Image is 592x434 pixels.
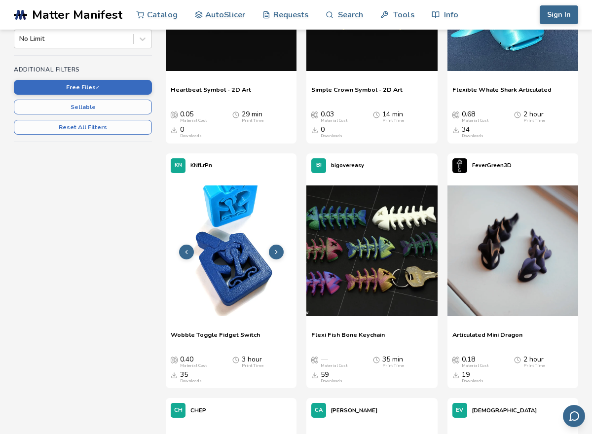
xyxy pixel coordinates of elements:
a: Simple Crown Symbol - 2D Art [311,86,403,101]
div: Material Cost [180,118,207,123]
span: Average Print Time [373,356,380,363]
div: Material Cost [321,118,347,123]
p: [DEMOGRAPHIC_DATA] [472,405,537,416]
div: Print Time [523,118,545,123]
div: Print Time [382,118,404,123]
div: Print Time [242,118,263,123]
div: Downloads [180,379,202,384]
span: Downloads [171,126,178,134]
span: Matter Manifest [32,8,122,22]
input: No Limit [19,35,21,43]
div: Material Cost [462,118,488,123]
div: 34 [462,126,483,139]
img: FeverGreen3D's profile [452,158,467,173]
div: Downloads [321,379,342,384]
div: Downloads [462,134,483,139]
div: 35 [180,371,202,384]
div: Material Cost [321,363,347,368]
p: bigovereasy [331,160,364,171]
span: Average Cost [311,110,318,118]
div: 0 [180,126,202,139]
div: Print Time [523,363,545,368]
span: — [321,356,328,363]
a: Flexible Whale Shark Articulated [452,86,552,101]
div: 29 min [242,110,263,123]
p: FeverGreen3D [472,160,512,171]
p: CHEP [190,405,206,416]
div: 19 [462,371,483,384]
div: 14 min [382,110,404,123]
div: Material Cost [462,363,488,368]
div: Print Time [242,363,263,368]
h4: Additional Filters [14,66,152,73]
span: EV [456,407,463,414]
span: Average Cost [171,356,178,363]
span: Average Cost [452,356,459,363]
div: 0.40 [180,356,207,368]
a: Flexi Fish Bone Keychain [311,331,385,346]
p: [PERSON_NAME] [331,405,377,416]
span: Downloads [171,371,178,379]
div: 2 hour [523,356,545,368]
p: KNfLrPn [190,160,212,171]
a: FeverGreen3D's profileFeverGreen3D [447,153,517,178]
div: Material Cost [180,363,207,368]
span: CH [174,407,183,414]
span: Downloads [311,371,318,379]
div: Downloads [321,134,342,139]
div: 0.05 [180,110,207,123]
button: Reset All Filters [14,120,152,135]
a: Articulated Mini Dragon [452,331,522,346]
span: Downloads [452,371,459,379]
span: Average Print Time [373,110,380,118]
span: Average Print Time [514,356,521,363]
span: KN [175,162,182,169]
button: Free Files✓ [14,80,152,95]
div: Downloads [180,134,202,139]
div: 35 min [382,356,404,368]
div: 59 [321,371,342,384]
span: Downloads [311,126,318,134]
span: Average Cost [311,356,318,363]
button: Send feedback via email [563,405,585,427]
div: 3 hour [242,356,263,368]
button: Sign In [540,5,578,24]
span: Average Print Time [232,356,239,363]
span: BI [316,162,322,169]
div: 0.18 [462,356,488,368]
a: Wobble Toggle Fidget Switch [171,331,260,346]
div: Downloads [462,379,483,384]
span: Downloads [452,126,459,134]
span: Average Cost [452,110,459,118]
a: Heartbeat Symbol - 2D Art [171,86,251,101]
button: Sellable [14,100,152,114]
span: CA [315,407,323,414]
div: 0.68 [462,110,488,123]
div: 2 hour [523,110,545,123]
span: Average Print Time [514,110,521,118]
div: 0.03 [321,110,347,123]
div: 0 [321,126,342,139]
div: Print Time [382,363,404,368]
span: Average Print Time [232,110,239,118]
span: Average Cost [171,110,178,118]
